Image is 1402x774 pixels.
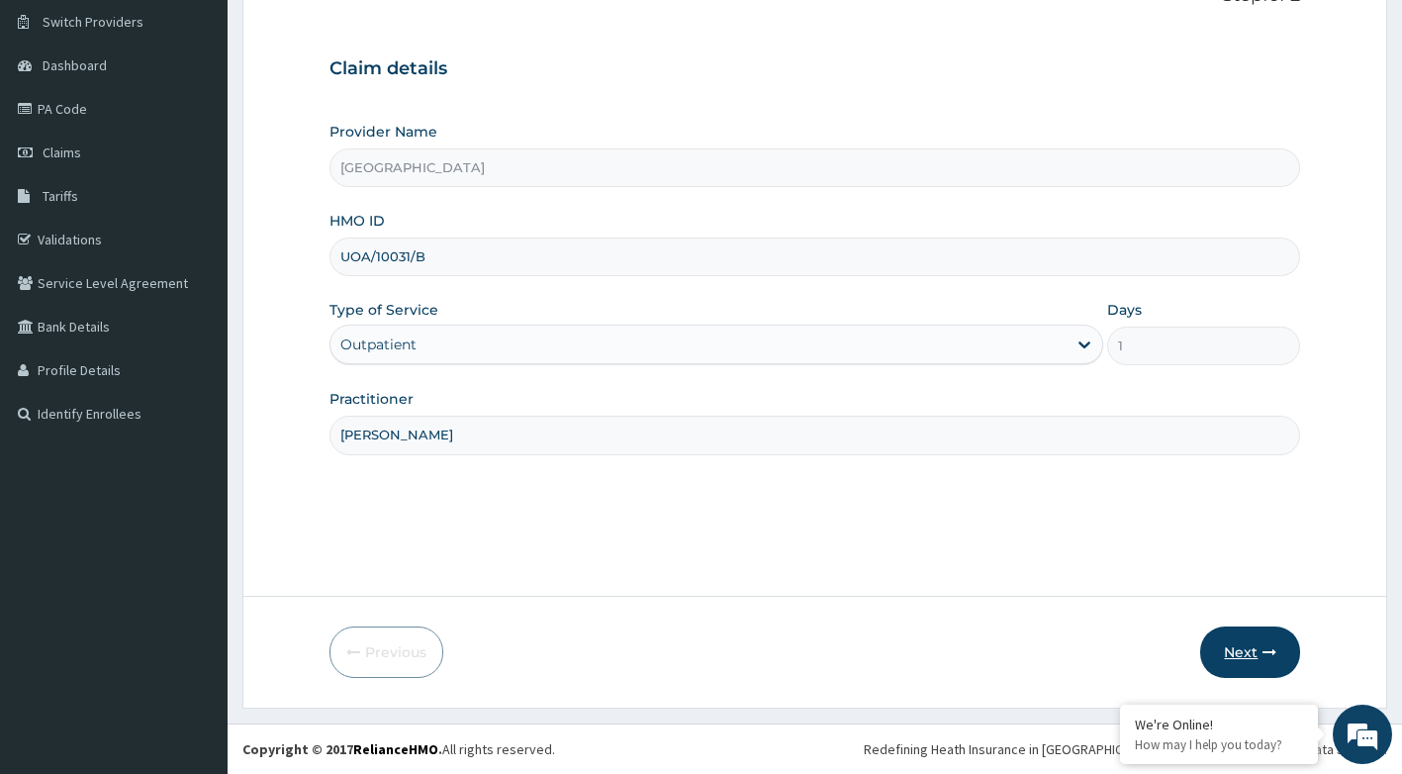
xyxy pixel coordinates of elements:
[43,187,78,205] span: Tariffs
[43,144,81,161] span: Claims
[1107,300,1142,320] label: Days
[242,740,442,758] strong: Copyright © 2017 .
[43,56,107,74] span: Dashboard
[329,58,1301,80] h3: Claim details
[329,627,443,678] button: Previous
[1200,627,1300,678] button: Next
[43,13,143,31] span: Switch Providers
[1135,736,1303,753] p: How may I help you today?
[329,122,437,142] label: Provider Name
[329,416,1301,454] input: Enter Name
[329,211,385,231] label: HMO ID
[329,300,438,320] label: Type of Service
[340,335,417,354] div: Outpatient
[329,238,1301,276] input: Enter HMO ID
[1135,716,1303,733] div: We're Online!
[353,740,438,758] a: RelianceHMO
[864,739,1387,759] div: Redefining Heath Insurance in [GEOGRAPHIC_DATA] using Telemedicine and Data Science!
[329,389,414,409] label: Practitioner
[228,724,1402,774] footer: All rights reserved.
